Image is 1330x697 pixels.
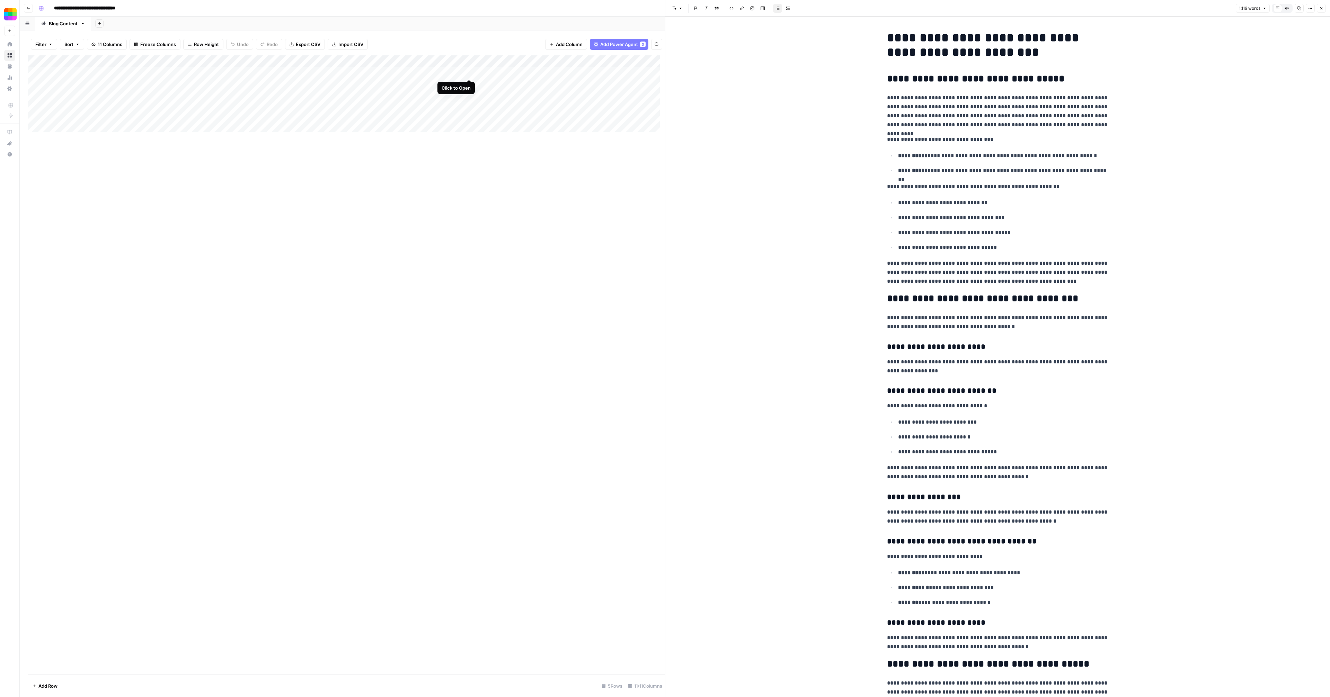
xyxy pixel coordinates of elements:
[226,39,253,50] button: Undo
[4,72,15,83] a: Usage
[4,127,15,138] a: AirOps Academy
[35,41,46,48] span: Filter
[4,8,17,20] img: Smallpdf Logo
[600,41,638,48] span: Add Power Agent
[4,149,15,160] button: Help + Support
[31,39,57,50] button: Filter
[64,41,73,48] span: Sort
[4,6,15,23] button: Workspace: Smallpdf
[194,41,219,48] span: Row Height
[49,20,78,27] div: Blog Content
[60,39,84,50] button: Sort
[599,680,625,691] div: 5 Rows
[38,682,57,689] span: Add Row
[183,39,223,50] button: Row Height
[1236,4,1270,13] button: 1,119 words
[256,39,282,50] button: Redo
[130,39,180,50] button: Freeze Columns
[338,41,363,48] span: Import CSV
[4,50,15,61] a: Browse
[140,41,176,48] span: Freeze Columns
[296,41,320,48] span: Export CSV
[4,39,15,50] a: Home
[35,17,91,30] a: Blog Content
[5,138,15,148] div: What's new?
[640,42,646,47] div: 3
[642,42,644,47] span: 3
[237,41,249,48] span: Undo
[328,39,368,50] button: Import CSV
[87,39,127,50] button: 11 Columns
[28,680,62,691] button: Add Row
[98,41,122,48] span: 11 Columns
[590,39,648,50] button: Add Power Agent3
[4,138,15,149] button: What's new?
[4,61,15,72] a: Your Data
[442,84,471,91] div: Click to Open
[267,41,278,48] span: Redo
[1239,5,1260,11] span: 1,119 words
[625,680,665,691] div: 11/11 Columns
[556,41,583,48] span: Add Column
[285,39,325,50] button: Export CSV
[545,39,587,50] button: Add Column
[4,83,15,94] a: Settings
